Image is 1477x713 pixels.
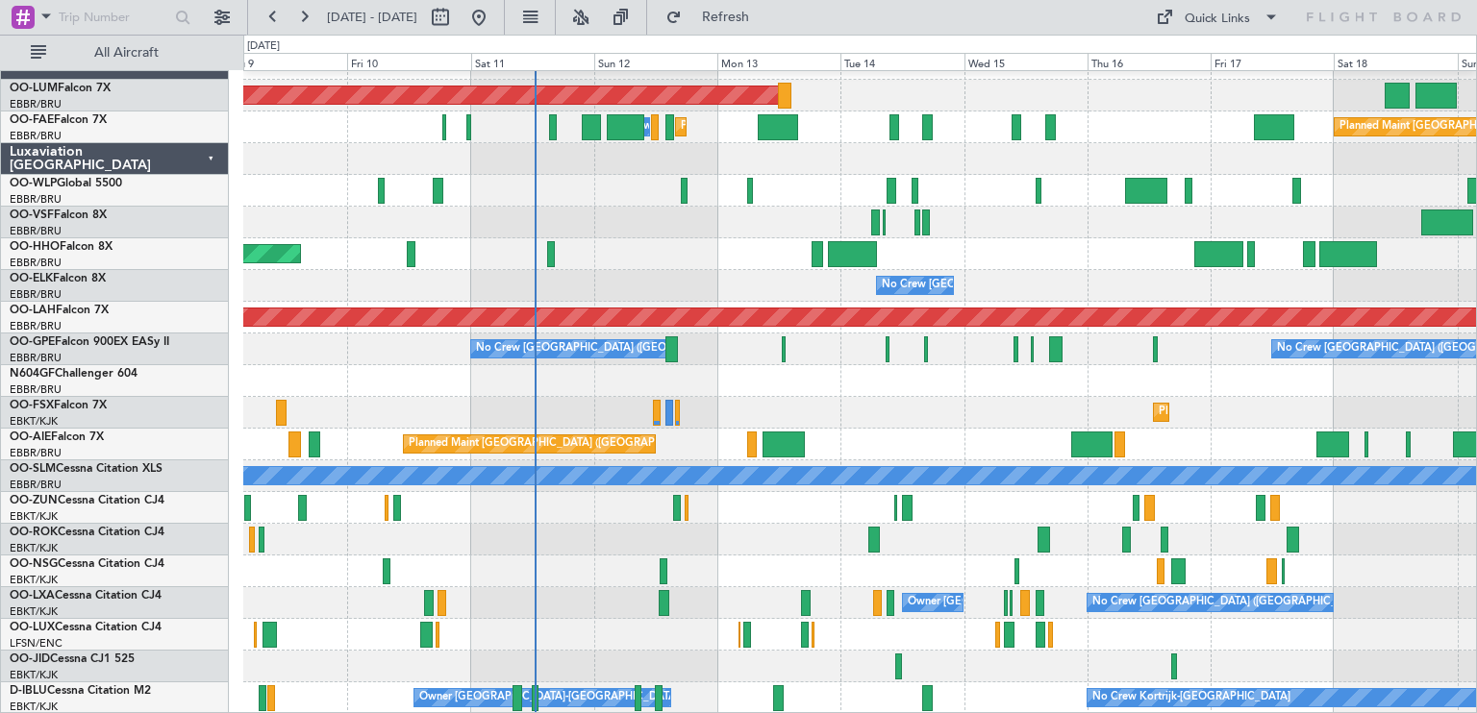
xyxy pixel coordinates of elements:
a: EBKT/KJK [10,604,58,619]
div: Planned Maint [GEOGRAPHIC_DATA] ([GEOGRAPHIC_DATA]) [409,430,712,458]
a: EBBR/BRU [10,319,62,333]
span: D-IBLU [10,685,47,697]
a: EBKT/KJK [10,541,58,555]
span: OO-HHO [10,241,60,253]
span: All Aircraft [50,46,203,60]
span: OO-LAH [10,305,56,316]
span: OO-JID [10,653,50,665]
span: OO-WLP [10,178,57,189]
a: OO-HHOFalcon 8X [10,241,113,253]
a: OO-ROKCessna Citation CJ4 [10,527,164,538]
a: OO-FSXFalcon 7X [10,400,107,411]
a: EBBR/BRU [10,446,62,460]
div: Mon 13 [717,53,840,70]
div: No Crew [GEOGRAPHIC_DATA] ([GEOGRAPHIC_DATA] National) [882,271,1204,300]
a: OO-WLPGlobal 5500 [10,178,122,189]
a: EBBR/BRU [10,97,62,111]
div: Thu 9 [224,53,347,70]
div: Planned Maint Kortrijk-[GEOGRAPHIC_DATA] [1159,398,1383,427]
div: No Crew Kortrijk-[GEOGRAPHIC_DATA] [1092,683,1290,712]
span: N604GF [10,368,55,380]
a: N604GFChallenger 604 [10,368,138,380]
a: OO-AIEFalcon 7X [10,431,104,443]
div: Planned Maint Melsbroek Air Base [681,112,849,141]
div: Fri 10 [347,53,470,70]
button: Quick Links [1146,2,1289,33]
span: OO-FSX [10,400,54,411]
div: No Crew [GEOGRAPHIC_DATA] ([GEOGRAPHIC_DATA] National) [476,334,798,363]
span: OO-NSG [10,558,58,570]
a: EBBR/BRU [10,382,62,397]
a: LFSN/ENC [10,636,63,651]
a: OO-SLMCessna Citation XLS [10,463,163,475]
span: OO-LUX [10,622,55,633]
a: EBBR/BRU [10,256,62,270]
span: [DATE] - [DATE] [327,9,417,26]
button: Refresh [657,2,772,33]
div: [DATE] [247,38,280,55]
div: Sun 12 [594,53,717,70]
div: Sat 11 [471,53,594,70]
a: OO-JIDCessna CJ1 525 [10,653,135,665]
a: OO-LUMFalcon 7X [10,83,111,94]
a: EBKT/KJK [10,573,58,587]
a: EBBR/BRU [10,351,62,365]
div: Thu 16 [1088,53,1211,70]
a: EBBR/BRU [10,287,62,302]
a: OO-LUXCessna Citation CJ4 [10,622,162,633]
div: Wed 15 [964,53,1088,70]
button: All Aircraft [21,37,209,68]
div: Tue 14 [840,53,964,70]
a: EBBR/BRU [10,129,62,143]
a: D-IBLUCessna Citation M2 [10,685,151,697]
a: OO-NSGCessna Citation CJ4 [10,558,164,570]
span: OO-ROK [10,527,58,538]
div: Owner [GEOGRAPHIC_DATA]-[GEOGRAPHIC_DATA] [419,683,679,712]
span: OO-ELK [10,273,53,284]
a: EBBR/BRU [10,224,62,238]
a: EBBR/BRU [10,192,62,207]
a: EBKT/KJK [10,668,58,682]
span: OO-LUM [10,83,58,94]
div: No Crew [GEOGRAPHIC_DATA] ([GEOGRAPHIC_DATA] National) [1092,588,1414,617]
a: OO-VSFFalcon 8X [10,209,107,221]
a: OO-GPEFalcon 900EX EASy II [10,336,169,348]
div: Fri 17 [1211,53,1334,70]
input: Trip Number [59,3,169,32]
span: OO-FAE [10,114,54,126]
span: OO-AIE [10,431,51,443]
a: OO-FAEFalcon 7X [10,114,107,126]
div: Owner [GEOGRAPHIC_DATA]-[GEOGRAPHIC_DATA] [908,588,1167,617]
span: Refresh [686,11,766,24]
div: Quick Links [1185,10,1250,29]
span: OO-VSF [10,209,54,221]
a: OO-LXACessna Citation CJ4 [10,590,162,602]
a: OO-ZUNCessna Citation CJ4 [10,495,164,506]
a: EBKT/KJK [10,414,58,429]
a: OO-LAHFalcon 7X [10,305,109,316]
a: EBBR/BRU [10,478,62,492]
span: OO-LXA [10,590,55,602]
span: OO-GPE [10,336,55,348]
a: EBKT/KJK [10,509,58,524]
span: OO-ZUN [10,495,58,506]
span: OO-SLM [10,463,56,475]
a: OO-ELKFalcon 8X [10,273,106,284]
div: Sat 18 [1334,53,1457,70]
